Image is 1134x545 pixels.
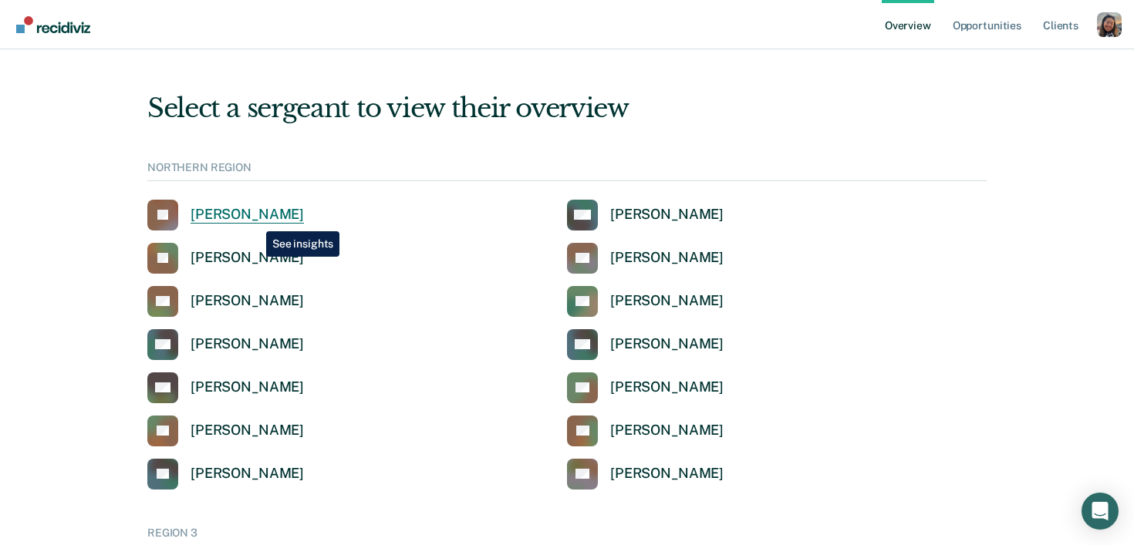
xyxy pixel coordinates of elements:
a: [PERSON_NAME] [147,459,304,489]
a: [PERSON_NAME] [567,329,724,360]
div: Open Intercom Messenger [1082,493,1119,530]
a: [PERSON_NAME] [567,200,724,230]
div: [PERSON_NAME] [191,292,304,310]
a: [PERSON_NAME] [147,372,304,403]
div: [PERSON_NAME] [610,378,724,396]
div: [PERSON_NAME] [610,465,724,483]
div: [PERSON_NAME] [191,422,304,439]
a: [PERSON_NAME] [147,415,304,446]
div: [PERSON_NAME] [191,465,304,483]
a: [PERSON_NAME] [147,329,304,360]
a: [PERSON_NAME] [567,372,724,403]
a: [PERSON_NAME] [147,200,304,230]
div: [PERSON_NAME] [191,249,304,267]
div: Select a sergeant to view their overview [147,93,987,124]
div: [PERSON_NAME] [610,292,724,310]
a: [PERSON_NAME] [567,415,724,446]
a: [PERSON_NAME] [147,243,304,274]
div: [PERSON_NAME] [191,335,304,353]
div: NORTHERN REGION [147,161,987,181]
a: [PERSON_NAME] [567,459,724,489]
div: [PERSON_NAME] [610,422,724,439]
div: [PERSON_NAME] [191,206,304,224]
div: [PERSON_NAME] [191,378,304,396]
div: [PERSON_NAME] [610,335,724,353]
div: [PERSON_NAME] [610,249,724,267]
div: [PERSON_NAME] [610,206,724,224]
a: [PERSON_NAME] [147,286,304,317]
a: [PERSON_NAME] [567,243,724,274]
img: Recidiviz [16,16,90,33]
button: Profile dropdown button [1097,12,1122,37]
a: [PERSON_NAME] [567,286,724,317]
